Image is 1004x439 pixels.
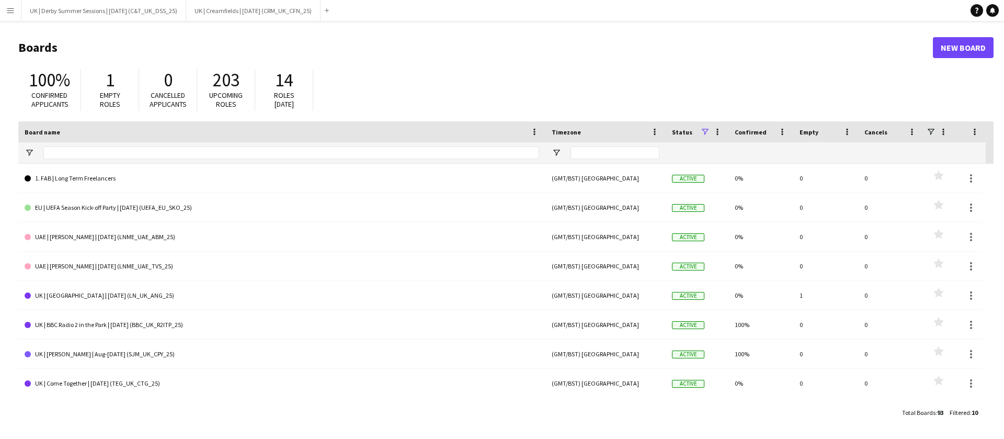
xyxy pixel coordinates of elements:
span: Active [672,204,704,212]
div: 0 [858,222,923,251]
div: : [902,402,943,423]
a: 1. FAB | Long Term Freelancers [25,164,539,193]
button: Open Filter Menu [25,148,34,157]
span: Filtered [950,409,970,417]
input: Board name Filter Input [43,147,539,159]
div: : [950,402,978,423]
span: Active [672,233,704,241]
div: 0% [728,222,793,251]
a: UK | Come Together | [DATE] (TEG_UK_CTG_25) [25,369,539,398]
span: Cancelled applicants [150,91,187,109]
div: (GMT/BST) [GEOGRAPHIC_DATA] [545,164,666,193]
div: 0 [793,222,858,251]
div: (GMT/BST) [GEOGRAPHIC_DATA] [545,340,666,368]
span: Empty [800,128,818,136]
span: Active [672,263,704,271]
span: Board name [25,128,60,136]
div: 0 [793,193,858,222]
a: UK | [PERSON_NAME] | Aug-[DATE] (SJM_UK_CPY_25) [25,340,539,369]
span: 203 [213,69,239,92]
div: (GMT/BST) [GEOGRAPHIC_DATA] [545,310,666,339]
span: 100% [29,69,70,92]
div: (GMT/BST) [GEOGRAPHIC_DATA] [545,222,666,251]
div: 100% [728,340,793,368]
span: 0 [164,69,173,92]
span: 1 [106,69,115,92]
div: 100% [728,310,793,339]
span: Status [672,128,692,136]
span: 10 [972,409,978,417]
a: UAE | [PERSON_NAME] | [DATE] (LNME_UAE_ABM_25) [25,222,539,252]
div: 1 [793,281,858,310]
button: UK | Creamfields | [DATE] (CRM_UK_CFN_25) [186,1,321,21]
div: 0 [858,340,923,368]
span: Active [672,175,704,183]
span: Confirmed [735,128,767,136]
div: 0 [793,164,858,193]
div: 0 [858,310,923,339]
div: 0 [793,310,858,339]
div: (GMT/BST) [GEOGRAPHIC_DATA] [545,281,666,310]
span: Empty roles [100,91,120,109]
div: 0% [728,252,793,280]
span: 93 [937,409,943,417]
div: (GMT/BST) [GEOGRAPHIC_DATA] [545,369,666,398]
a: UK | [GEOGRAPHIC_DATA] | [DATE] (LN_UK_ANG_25) [25,281,539,310]
span: Timezone [552,128,581,136]
span: Active [672,292,704,300]
div: 0 [858,281,923,310]
div: 0% [728,164,793,193]
a: New Board [933,37,994,58]
div: (GMT/BST) [GEOGRAPHIC_DATA] [545,252,666,280]
div: 0 [858,252,923,280]
span: 14 [275,69,293,92]
h1: Boards [18,40,933,55]
button: UK | Derby Summer Sessions | [DATE] (C&T_UK_DSS_25) [21,1,186,21]
div: 0% [728,281,793,310]
a: EU | UEFA Season Kick-off Party | [DATE] (UEFA_EU_SKO_25) [25,193,539,222]
span: Cancels [864,128,887,136]
div: 0 [858,193,923,222]
span: Active [672,321,704,329]
div: 0 [793,252,858,280]
a: UAE | [PERSON_NAME] | [DATE] (LNME_UAE_TVS_25) [25,252,539,281]
span: Confirmed applicants [31,91,69,109]
div: 0% [728,193,793,222]
div: 0 [793,340,858,368]
div: 0 [858,369,923,398]
input: Timezone Filter Input [571,147,659,159]
span: Active [672,351,704,358]
span: Roles [DATE] [274,91,294,109]
span: Active [672,380,704,388]
div: 0% [728,369,793,398]
div: 0 [858,164,923,193]
a: UK | BBC Radio 2 in the Park | [DATE] (BBC_UK_R2ITP_25) [25,310,539,340]
button: Open Filter Menu [552,148,561,157]
div: (GMT/BST) [GEOGRAPHIC_DATA] [545,193,666,222]
span: Upcoming roles [209,91,243,109]
span: Total Boards [902,409,935,417]
div: 0 [793,369,858,398]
